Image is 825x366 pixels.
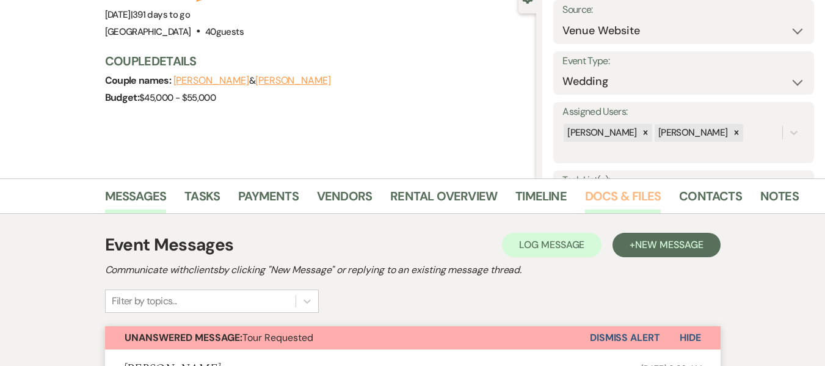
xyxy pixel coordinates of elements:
div: [PERSON_NAME] [655,124,730,142]
label: Source: [562,1,805,19]
span: 40 guests [205,26,244,38]
div: [PERSON_NAME] [564,124,639,142]
button: Log Message [502,233,601,257]
span: | [131,9,190,21]
h1: Event Messages [105,232,234,258]
button: Dismiss Alert [590,326,660,350]
button: [PERSON_NAME] [255,76,331,86]
span: Tour Requested [125,331,313,344]
a: Tasks [184,186,220,213]
h3: Couple Details [105,53,525,70]
button: Hide [660,326,721,350]
span: Budget: [105,91,140,104]
a: Payments [238,186,299,213]
strong: Unanswered Message: [125,331,242,344]
a: Timeline [515,186,567,213]
div: Filter by topics... [112,294,177,309]
a: Messages [105,186,167,213]
a: Rental Overview [390,186,497,213]
label: Task List(s): [562,172,805,189]
span: Log Message [519,238,584,251]
label: Assigned Users: [562,103,805,121]
span: $45,000 - $55,000 [139,92,216,104]
a: Vendors [317,186,372,213]
span: [GEOGRAPHIC_DATA] [105,26,191,38]
a: Notes [760,186,799,213]
span: Couple names: [105,74,173,87]
h2: Communicate with clients by clicking "New Message" or replying to an existing message thread. [105,263,721,277]
span: [DATE] [105,9,191,21]
label: Event Type: [562,53,805,70]
button: Unanswered Message:Tour Requested [105,326,590,350]
span: New Message [635,238,703,251]
span: 391 days to go [133,9,190,21]
a: Contacts [679,186,742,213]
a: Docs & Files [585,186,661,213]
button: +New Message [612,233,720,257]
span: & [173,75,331,87]
span: Hide [680,331,701,344]
button: [PERSON_NAME] [173,76,249,86]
